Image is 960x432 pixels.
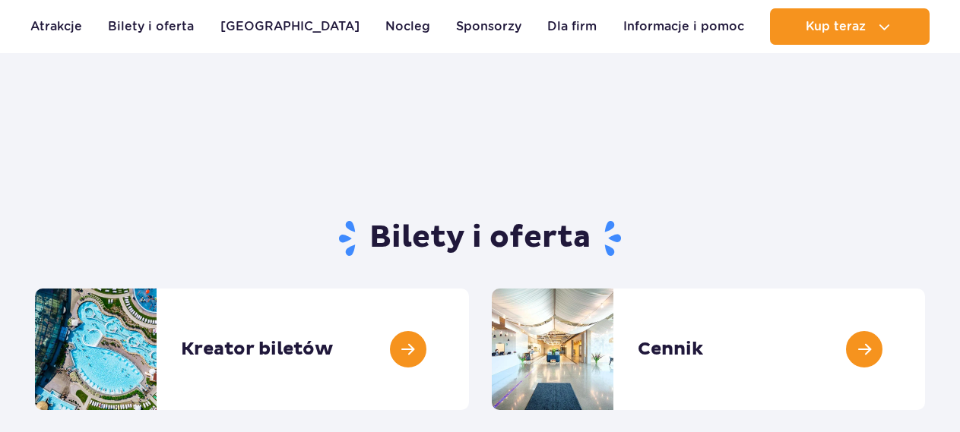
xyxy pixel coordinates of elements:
[547,8,597,45] a: Dla firm
[30,8,82,45] a: Atrakcje
[623,8,744,45] a: Informacje i pomoc
[108,8,194,45] a: Bilety i oferta
[35,219,925,258] h1: Bilety i oferta
[385,8,430,45] a: Nocleg
[456,8,521,45] a: Sponsorzy
[806,20,866,33] span: Kup teraz
[770,8,930,45] button: Kup teraz
[220,8,360,45] a: [GEOGRAPHIC_DATA]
